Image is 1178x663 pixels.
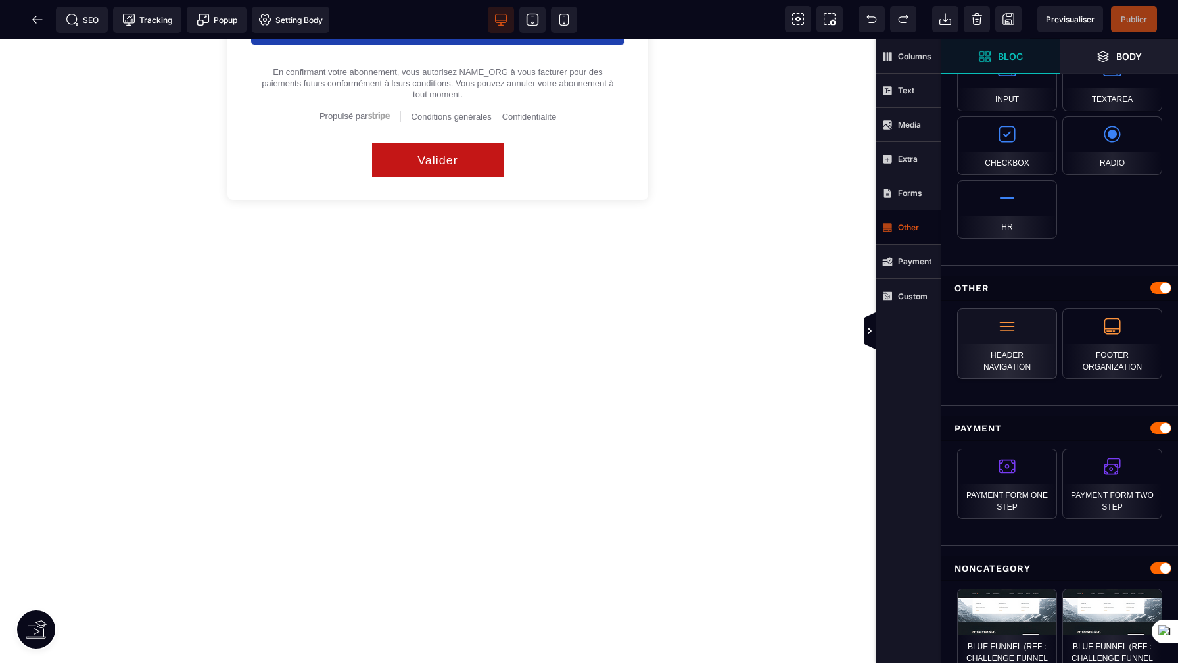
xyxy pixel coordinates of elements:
strong: Media [898,120,921,130]
span: Popup [197,13,237,26]
span: Preview [1037,6,1103,32]
div: NonCategory [941,556,1178,581]
strong: Text [898,86,914,95]
div: Payment [941,416,1178,441]
strong: Bloc [998,51,1023,61]
div: Input [957,53,1057,111]
div: Checkbox [957,116,1057,175]
button: Valider [372,104,504,137]
span: Open Blocks [941,39,1060,74]
div: Payment Form Two Step [1062,449,1162,519]
span: View components [785,6,811,32]
span: SEO [66,13,99,26]
span: Propulsé par [319,72,368,82]
div: Footer Organization [1062,308,1162,379]
div: Radio [1062,116,1162,175]
strong: Custom [898,291,928,301]
div: En confirmant votre abonnement, vous autorisez NAME_ORG à vous facturer pour des paiements futurs... [250,27,625,61]
div: Payment Form One Step [957,449,1057,519]
div: Other [941,276,1178,301]
strong: Body [1116,51,1142,61]
span: Publier [1121,14,1147,24]
span: Setting Body [258,13,323,26]
strong: Extra [898,154,918,164]
a: Conditions générales [412,72,492,82]
strong: Other [898,222,919,232]
strong: Forms [898,188,922,198]
a: Confidentialité [502,72,556,82]
span: Previsualiser [1046,14,1095,24]
div: Textarea [1062,53,1162,111]
strong: Payment [898,257,931,266]
div: Header navigation [957,308,1057,379]
a: Propulsé par [319,72,390,83]
strong: Columns [898,51,931,61]
span: Screenshot [816,6,843,32]
span: Open Layer Manager [1060,39,1178,74]
span: Tracking [122,13,172,26]
div: Hr [957,180,1057,239]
